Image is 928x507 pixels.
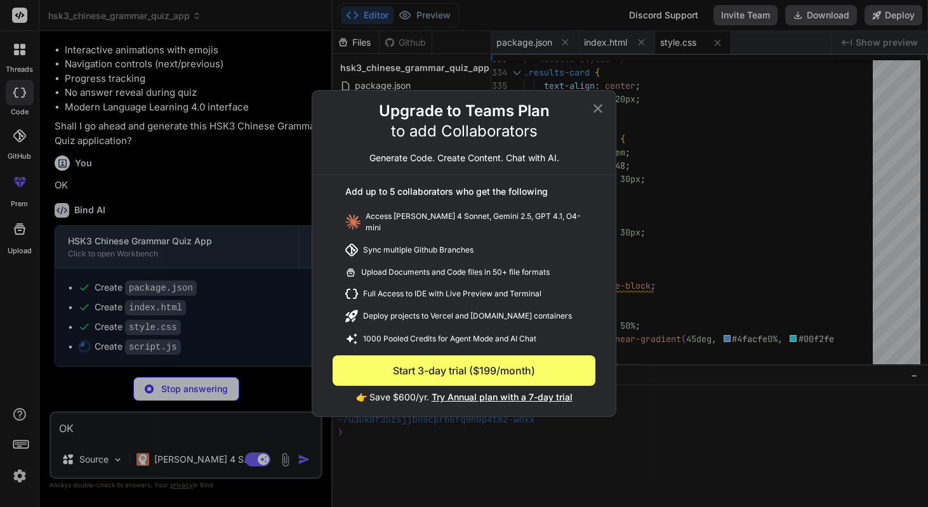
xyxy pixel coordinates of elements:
[379,101,550,121] h2: Upgrade to Teams Plan
[333,283,595,305] div: Full Access to IDE with Live Preview and Terminal
[333,239,595,261] div: Sync multiple Github Branches
[333,327,595,350] div: 1000 Pooled Credits for Agent Mode and AI Chat
[391,121,538,142] p: to add Collaborators
[333,386,595,404] p: 👉 Save $600/yr.
[333,261,595,283] div: Upload Documents and Code files in 50+ file formats
[333,206,595,239] div: Access [PERSON_NAME] 4 Sonnet, Gemini 2.5, GPT 4.1, O4-mini
[333,305,595,327] div: Deploy projects to Vercel and [DOMAIN_NAME] containers
[333,185,595,206] div: Add up to 5 collaborators who get the following
[369,152,559,164] p: Generate Code. Create Content. Chat with AI.
[432,392,573,402] span: Try Annual plan with a 7-day trial
[333,355,595,386] button: Start 3-day trial ($199/month)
